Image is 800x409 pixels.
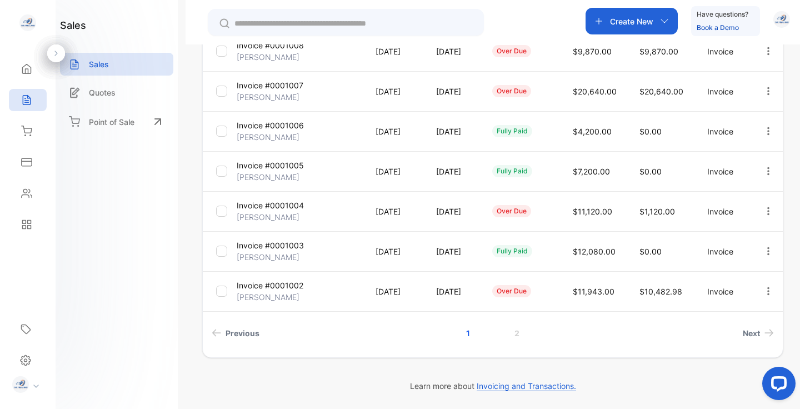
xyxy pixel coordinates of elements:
span: $0.00 [639,167,662,176]
a: Next page [738,323,778,343]
p: Invoice #0001005 [237,159,304,171]
span: $7,200.00 [573,167,610,176]
p: Invoice [707,206,740,217]
p: [DATE] [376,46,413,57]
p: Invoice #0001002 [237,280,303,291]
h1: sales [60,18,86,33]
p: [DATE] [376,246,413,257]
span: $20,640.00 [573,87,617,96]
p: [PERSON_NAME] [237,51,299,63]
p: Invoice [707,166,740,177]
p: [DATE] [376,126,413,137]
div: over due [492,205,531,217]
span: $0.00 [639,127,662,136]
iframe: LiveChat chat widget [753,362,800,409]
a: Page 2 [501,323,533,343]
p: [DATE] [376,166,413,177]
span: Previous [226,327,259,339]
a: Page 1 is your current page [453,323,483,343]
span: $11,120.00 [573,207,612,216]
p: Point of Sale [89,116,134,128]
p: [DATE] [376,86,413,97]
img: profile [12,376,29,393]
p: Create New [610,16,653,27]
span: $12,080.00 [573,247,616,256]
p: [PERSON_NAME] [237,131,299,143]
div: over due [492,85,531,97]
span: $11,943.00 [573,287,614,296]
a: Quotes [60,81,173,104]
span: $9,870.00 [573,47,612,56]
img: avatar [773,11,790,28]
div: fully paid [492,245,532,257]
img: logo [19,14,36,31]
p: Invoice [707,126,740,137]
p: [DATE] [436,206,469,217]
p: [DATE] [376,286,413,297]
p: Invoice [707,86,740,97]
a: Point of Sale [60,109,173,134]
span: $1,120.00 [639,207,675,216]
p: [DATE] [436,86,469,97]
p: [DATE] [436,166,469,177]
p: Invoice [707,286,740,297]
ul: Pagination [203,323,783,343]
p: Invoice #0001006 [237,119,304,131]
p: [DATE] [436,246,469,257]
span: $0.00 [639,247,662,256]
span: $10,482.98 [639,287,682,296]
p: [PERSON_NAME] [237,211,299,223]
a: Book a Demo [697,23,739,32]
p: [PERSON_NAME] [237,91,299,103]
p: Have questions? [697,9,748,20]
div: over due [492,285,531,297]
p: Invoice #0001004 [237,199,304,211]
div: fully paid [492,125,532,137]
p: [DATE] [436,46,469,57]
p: Learn more about [202,380,783,392]
p: [DATE] [436,286,469,297]
p: [DATE] [376,206,413,217]
a: Sales [60,53,173,76]
p: [PERSON_NAME] [237,291,299,303]
p: Invoice #0001003 [237,240,304,251]
p: [PERSON_NAME] [237,251,299,263]
span: $9,870.00 [639,47,678,56]
p: Invoice #0001007 [237,79,303,91]
p: Invoice #0001008 [237,39,304,51]
div: fully paid [492,165,532,177]
button: avatar [773,8,790,34]
p: Invoice [707,46,740,57]
button: Create New [586,8,678,34]
p: Sales [89,58,109,70]
span: $20,640.00 [639,87,683,96]
p: [PERSON_NAME] [237,171,299,183]
span: Invoicing and Transactions. [477,381,576,391]
p: Invoice [707,246,740,257]
p: Quotes [89,87,116,98]
p: [DATE] [436,126,469,137]
span: Next [743,327,760,339]
div: over due [492,45,531,57]
span: $4,200.00 [573,127,612,136]
a: Previous page [207,323,264,343]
